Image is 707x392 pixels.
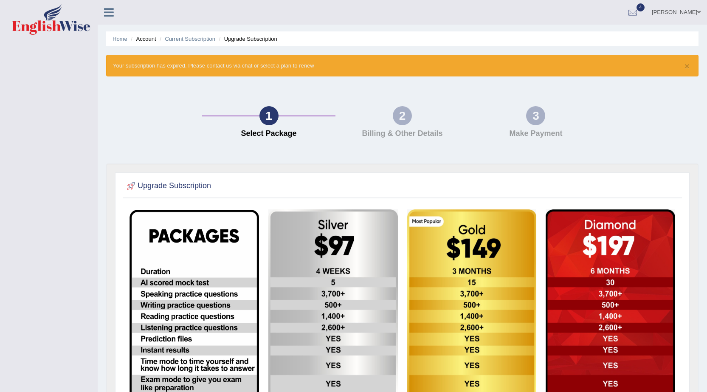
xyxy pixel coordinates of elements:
h4: Billing & Other Details [340,130,465,138]
li: Upgrade Subscription [217,35,277,43]
div: 2 [393,106,412,125]
h4: Make Payment [473,130,598,138]
a: Home [113,36,127,42]
h2: Upgrade Subscription [125,180,211,192]
li: Account [129,35,156,43]
div: 1 [259,106,279,125]
div: 3 [526,106,545,125]
button: × [684,62,690,71]
h4: Select Package [206,130,331,138]
span: 4 [637,3,645,11]
a: Current Subscription [165,36,215,42]
div: Your subscription has expired. Please contact us via chat or select a plan to renew [106,55,699,76]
